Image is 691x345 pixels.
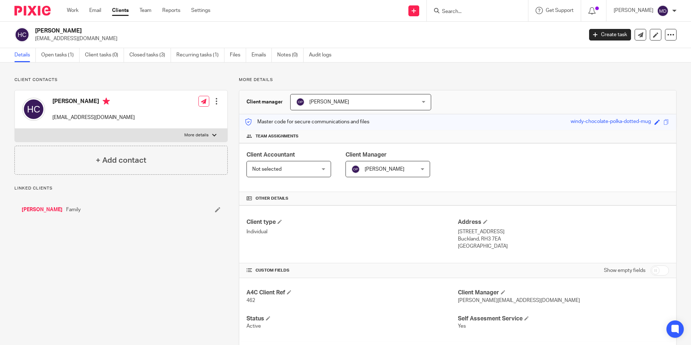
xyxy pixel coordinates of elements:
h4: Address [458,218,669,226]
span: Client Manager [345,152,387,158]
span: Yes [458,324,466,329]
h4: Status [246,315,458,323]
a: Create task [589,29,631,41]
h4: + Add contact [96,155,146,166]
span: Active [246,324,261,329]
img: svg%3E [351,165,360,174]
img: svg%3E [14,27,30,42]
a: Team [140,7,151,14]
h4: A4C Client Ref [246,289,458,297]
a: Closed tasks (3) [129,48,171,62]
a: Work [67,7,78,14]
span: [PERSON_NAME] [309,99,349,105]
h4: [PERSON_NAME] [52,98,135,107]
img: Pixie [14,6,51,16]
p: [STREET_ADDRESS] [458,228,669,235]
a: Audit logs [309,48,337,62]
div: windy-chocolate-polka-dotted-mug [571,118,651,126]
img: svg%3E [22,98,45,121]
span: Not selected [252,167,282,172]
a: Client tasks (0) [85,48,124,62]
span: Team assignments [256,133,299,139]
p: Master code for secure communications and files [245,118,369,125]
h3: Client manager [246,98,283,106]
p: More details [184,132,209,138]
h4: Client Manager [458,289,669,297]
p: More details [239,77,677,83]
h2: [PERSON_NAME] [35,27,469,35]
a: Emails [252,48,272,62]
span: Get Support [546,8,574,13]
a: Email [89,7,101,14]
p: Buckland, RH3 7EA [458,235,669,243]
a: Files [230,48,246,62]
a: Open tasks (1) [41,48,80,62]
input: Search [441,9,506,15]
p: Linked clients [14,186,228,191]
a: Recurring tasks (1) [176,48,224,62]
a: [PERSON_NAME] [22,206,63,213]
a: Notes (0) [277,48,304,62]
a: Clients [112,7,129,14]
h4: Client type [246,218,458,226]
label: Show empty fields [604,267,645,274]
span: Client Accountant [246,152,295,158]
span: Other details [256,196,288,201]
a: Settings [191,7,210,14]
i: Primary [103,98,110,105]
img: svg%3E [296,98,305,106]
p: [GEOGRAPHIC_DATA] [458,243,669,250]
p: Client contacts [14,77,228,83]
span: Family [66,206,81,213]
span: 462 [246,298,255,303]
span: [PERSON_NAME] [365,167,404,172]
span: [PERSON_NAME][EMAIL_ADDRESS][DOMAIN_NAME] [458,298,580,303]
p: [EMAIL_ADDRESS][DOMAIN_NAME] [52,114,135,121]
p: Individual [246,228,458,235]
h4: CUSTOM FIELDS [246,268,458,273]
a: Reports [162,7,180,14]
img: svg%3E [657,5,669,17]
a: Details [14,48,36,62]
h4: Self Assesment Service [458,315,669,323]
p: [EMAIL_ADDRESS][DOMAIN_NAME] [35,35,578,42]
p: [PERSON_NAME] [614,7,653,14]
